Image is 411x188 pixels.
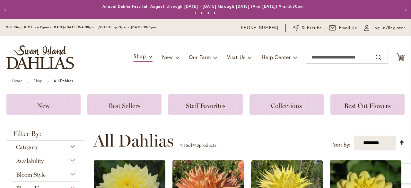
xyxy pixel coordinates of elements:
span: Category [16,144,38,151]
a: Home [12,78,22,83]
span: Our Farm [189,54,211,60]
span: 16 [184,142,188,148]
span: Best Sellers [109,102,140,110]
a: Staff Favorites [168,94,242,115]
span: Help Center [262,54,291,60]
strong: All Dahlias [54,78,73,83]
p: - of products [180,140,216,150]
button: 4 of 4 [214,12,216,14]
span: Email Us [339,25,357,31]
a: Best Cut Flowers [330,94,405,115]
strong: Filter By: [6,130,85,140]
span: Log In/Register [372,25,405,31]
span: Gift Shop & Office Open - [DATE]-[DATE] 9-4:30pm / [6,25,100,29]
button: Next [398,3,411,16]
button: 1 of 4 [194,12,197,14]
span: New [162,54,173,60]
span: 412 [192,142,199,148]
span: All Dahlias [93,131,174,150]
a: [PHONE_NUMBER] [240,25,278,31]
span: Shop [134,53,146,59]
a: New [6,94,81,115]
span: Visit Us [227,54,246,60]
span: Subscribe [302,25,322,31]
label: Sort by: [333,139,350,151]
a: Annual Dahlia Festival, August through [DATE] - [DATE] through [DATE] (And [DATE]) 9-am5:30pm [102,4,304,9]
a: Best Sellers [87,94,162,115]
span: New [37,102,50,110]
span: 1 [180,142,182,148]
a: Log In/Register [364,25,405,31]
span: Staff Favorites [186,102,225,110]
span: Best Cut Flowers [344,102,391,110]
a: Shop [33,78,42,83]
a: Collections [249,94,324,115]
span: Gift Shop Open - [DATE] 10-3pm [100,25,156,29]
button: 3 of 4 [207,12,209,14]
a: Email Us [329,25,357,31]
a: store logo [6,45,74,69]
span: Collections [271,102,302,110]
span: Availability [16,157,44,165]
a: Subscribe [293,25,322,31]
span: Bloom Style [16,171,46,178]
button: 2 of 4 [201,12,203,14]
